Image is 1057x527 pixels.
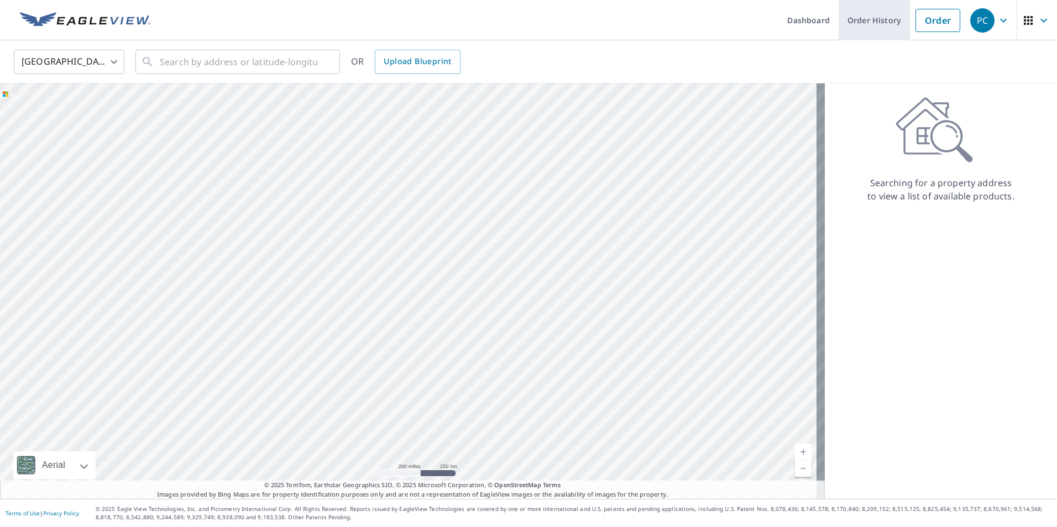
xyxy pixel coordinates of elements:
div: Aerial [13,451,96,479]
a: Order [915,9,960,32]
a: Current Level 5, Zoom Out [795,460,812,477]
span: © 2025 TomTom, Earthstar Geographics SIO, © 2025 Microsoft Corporation, © [264,481,561,490]
a: Terms of Use [6,509,40,517]
a: Upload Blueprint [375,50,460,74]
div: Aerial [39,451,69,479]
input: Search by address or latitude-longitude [160,46,317,77]
div: [GEOGRAPHIC_DATA] [14,46,124,77]
a: Terms [543,481,561,489]
img: EV Logo [20,12,150,29]
p: Searching for a property address to view a list of available products. [867,176,1015,203]
a: OpenStreetMap [494,481,541,489]
span: Upload Blueprint [384,55,451,68]
a: Privacy Policy [43,509,79,517]
div: OR [351,50,461,74]
p: © 2025 Eagle View Technologies, Inc. and Pictometry International Corp. All Rights Reserved. Repo... [96,505,1051,521]
p: | [6,510,79,517]
div: PC [970,8,995,33]
a: Current Level 5, Zoom In [795,444,812,460]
